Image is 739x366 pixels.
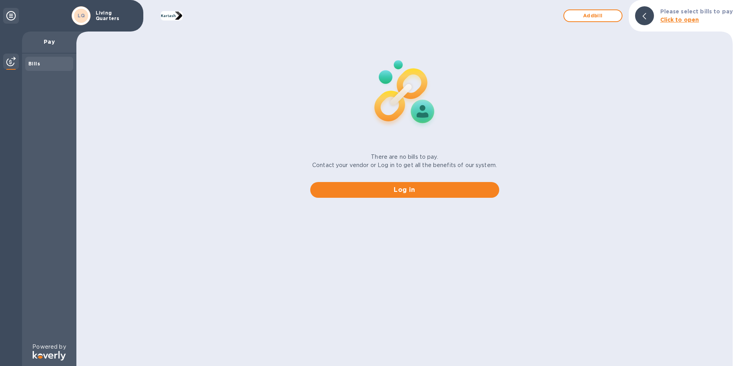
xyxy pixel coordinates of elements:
p: Powered by [32,343,66,351]
span: Log in [317,185,493,195]
b: LQ [78,13,85,19]
button: Addbill [563,9,622,22]
p: Pay [28,38,70,46]
p: Living Quarters [96,10,135,21]
p: There are no bills to pay. Contact your vendor or Log in to get all the benefits of our system. [312,153,497,169]
span: Add bill [570,11,615,20]
img: Logo [33,351,66,360]
b: Click to open [660,17,699,23]
b: Bills [28,61,40,67]
button: Log in [310,182,499,198]
b: Please select bills to pay [660,8,733,15]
